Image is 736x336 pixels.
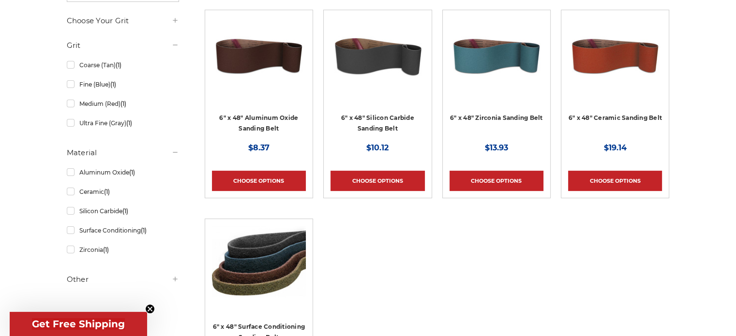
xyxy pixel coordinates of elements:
[485,143,508,152] span: $13.93
[115,61,121,69] span: (1)
[110,81,116,88] span: (1)
[67,164,179,181] a: Aluminum Oxide
[450,17,543,94] img: 6" x 48" Zirconia Sanding Belt
[122,207,128,215] span: (1)
[330,17,424,141] a: 6" x 48" Silicon Carbide File Belt
[129,169,135,176] span: (1)
[212,17,306,141] a: 6" x 48" Aluminum Oxide Sanding Belt
[212,171,306,191] a: Choose Options
[32,318,125,330] span: Get Free Shipping
[212,226,306,303] img: 6"x48" Surface Conditioning Sanding Belts
[67,183,179,200] a: Ceramic
[140,227,146,234] span: (1)
[568,171,662,191] a: Choose Options
[568,17,662,94] img: 6" x 48" Ceramic Sanding Belt
[212,17,306,94] img: 6" x 48" Aluminum Oxide Sanding Belt
[145,304,155,314] button: Close teaser
[604,143,627,152] span: $19.14
[366,143,389,152] span: $10.12
[450,171,543,191] a: Choose Options
[103,246,108,253] span: (1)
[120,100,126,107] span: (1)
[67,241,179,258] a: Zirconia
[67,115,179,131] a: Ultra Fine (Gray)
[330,171,424,191] a: Choose Options
[248,143,270,152] span: $8.37
[126,119,132,127] span: (1)
[67,76,179,93] a: Fine (Blue)
[67,274,179,285] h5: Other
[67,40,179,51] h5: Grit
[67,147,179,159] h5: Material
[67,222,179,239] a: Surface Conditioning
[67,203,179,219] a: Silicon Carbide
[67,95,179,112] a: Medium (Red)
[330,17,424,94] img: 6" x 48" Silicon Carbide File Belt
[67,15,179,27] h5: Choose Your Grit
[450,17,543,141] a: 6" x 48" Zirconia Sanding Belt
[568,17,662,141] a: 6" x 48" Ceramic Sanding Belt
[104,188,109,195] span: (1)
[10,312,147,336] div: Get Free ShippingClose teaser
[67,57,179,73] a: Coarse (Tan)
